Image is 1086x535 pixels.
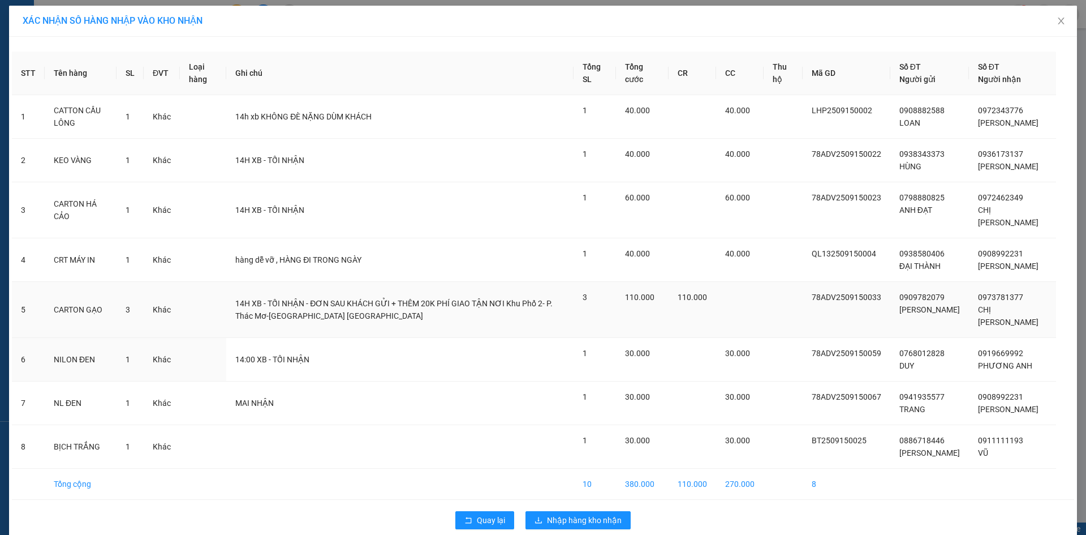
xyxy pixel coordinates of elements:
span: 1 [583,193,587,202]
span: 14H XB - TỐI NHẬN [235,156,304,165]
span: ĐẠI THÀNH [899,262,941,271]
button: downloadNhập hàng kho nhận [525,511,631,529]
td: Khác [144,238,180,282]
td: 1 [12,95,45,139]
td: CRT MÁY IN [45,238,117,282]
span: 0908992231 [978,392,1023,401]
span: 0938580406 [899,249,945,258]
span: QL132509150004 [812,249,876,258]
span: 30.000 [625,392,650,401]
th: Thu hộ [764,52,803,95]
td: Khác [144,182,180,238]
span: 60.000 [725,193,750,202]
td: NILON ĐEN [45,338,117,382]
span: 30.000 [725,436,750,445]
span: 60.000 [625,193,650,202]
span: 0798880825 [899,193,945,202]
span: DUY [899,361,914,370]
th: Mã GD [803,52,890,95]
td: 4 [12,238,45,282]
span: 0973781377 [978,293,1023,302]
button: Close [1045,6,1077,37]
td: Khác [144,425,180,469]
td: 270.000 [716,469,764,500]
span: 0908882588 [899,106,945,115]
span: 1 [126,156,130,165]
span: 40.000 [725,249,750,258]
td: Khác [144,382,180,425]
span: 0936173137 [978,149,1023,159]
span: hàng dễ vỡ , HÀNG ĐI TRONG NGÀY [235,255,361,264]
span: 40.000 [625,106,650,115]
span: 40.000 [625,249,650,258]
span: 0972462349 [978,193,1023,202]
td: 10 [574,469,616,500]
span: 110.000 [625,293,654,302]
td: BỊCH TRẮNG [45,425,117,469]
th: STT [12,52,45,95]
span: [PERSON_NAME] [899,448,960,457]
span: 1 [583,249,587,258]
th: Tên hàng [45,52,117,95]
span: 1 [126,112,130,121]
th: Tổng SL [574,52,616,95]
span: 30.000 [625,349,650,358]
td: CARTON HÁ CẢO [45,182,117,238]
td: 6 [12,338,45,382]
span: BT2509150025 [812,436,867,445]
span: XÁC NHẬN SỐ HÀNG NHẬP VÀO KHO NHẬN [23,15,202,26]
span: 14H XB - TỐI NHẬN [235,206,304,215]
span: 110.000 [678,293,707,302]
span: 0911111193 [978,436,1023,445]
th: ĐVT [144,52,180,95]
span: 14h xb KHÔNG ĐÈ NẶNG DÙM KHÁCH [235,112,372,121]
span: 78ADV2509150059 [812,349,881,358]
span: PHƯƠNG ANH [978,361,1032,370]
span: 1 [583,392,587,401]
td: CARTON GẠO [45,282,117,338]
th: CR [669,52,716,95]
td: Khác [144,282,180,338]
span: MAI NHẬN [235,399,274,408]
span: 78ADV2509150023 [812,193,881,202]
th: SL [117,52,144,95]
td: Khác [144,95,180,139]
span: 40.000 [625,149,650,159]
td: NL ĐEN [45,382,117,425]
td: Tổng cộng [45,469,117,500]
span: 0972343776 [978,106,1023,115]
span: TRANG [899,405,925,414]
span: 0938343373 [899,149,945,159]
span: 40.000 [725,149,750,159]
td: 3 [12,182,45,238]
span: 1 [126,206,130,215]
span: CHỊ [PERSON_NAME] [978,206,1038,227]
span: close [1057,16,1066,25]
span: 40.000 [725,106,750,115]
td: Khác [144,338,180,382]
span: Số ĐT [978,62,999,71]
th: Ghi chú [226,52,574,95]
span: [PERSON_NAME] [978,405,1038,414]
td: 8 [803,469,890,500]
span: 14:00 XB - TỐI NHẬN [235,355,309,364]
span: 1 [126,399,130,408]
span: 1 [583,436,587,445]
span: Người gửi [899,75,936,84]
td: 7 [12,382,45,425]
th: CC [716,52,764,95]
span: CHỊ [PERSON_NAME] [978,305,1038,327]
td: KEO VÀNG [45,139,117,182]
td: CATTON CẦU LÔNG [45,95,117,139]
span: 1 [126,255,130,264]
span: 1 [126,355,130,364]
span: 30.000 [725,392,750,401]
span: Nhập hàng kho nhận [547,514,622,527]
th: Loại hàng [180,52,226,95]
span: rollback [464,516,472,525]
th: Tổng cước [616,52,669,95]
span: [PERSON_NAME] [978,118,1038,127]
td: Khác [144,139,180,182]
span: 78ADV2509150022 [812,149,881,159]
td: 5 [12,282,45,338]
